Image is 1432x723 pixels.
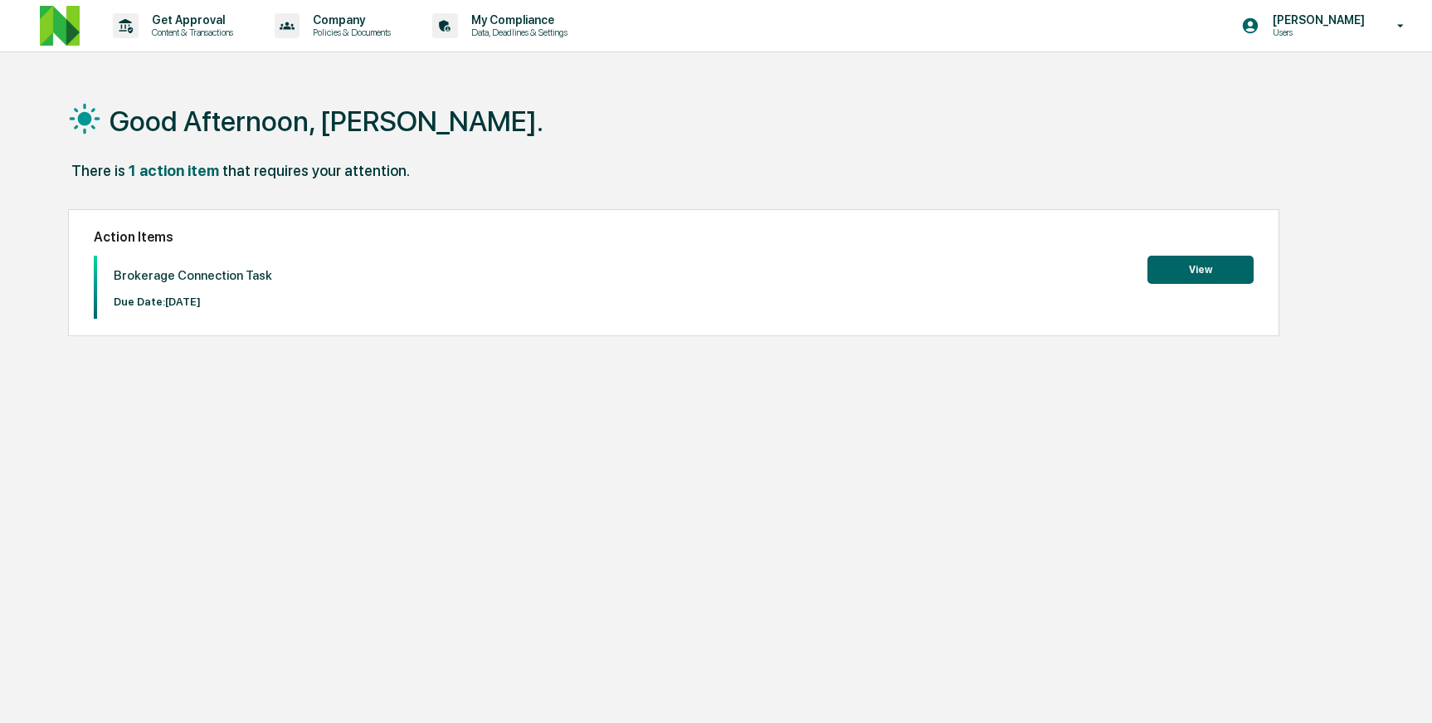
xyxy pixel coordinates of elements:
[1147,256,1254,284] button: View
[300,27,399,38] p: Policies & Documents
[458,13,576,27] p: My Compliance
[114,268,272,283] p: Brokerage Connection Task
[458,27,576,38] p: Data, Deadlines & Settings
[40,6,80,46] img: logo
[71,162,125,179] div: There is
[110,105,543,138] h1: Good Afternoon, [PERSON_NAME].
[129,162,219,179] div: 1 action item
[94,229,1254,245] h2: Action Items
[1147,261,1254,276] a: View
[300,13,399,27] p: Company
[139,27,241,38] p: Content & Transactions
[1259,27,1373,38] p: Users
[114,296,272,308] p: Due Date: [DATE]
[1259,13,1373,27] p: [PERSON_NAME]
[222,162,410,179] div: that requires your attention.
[139,13,241,27] p: Get Approval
